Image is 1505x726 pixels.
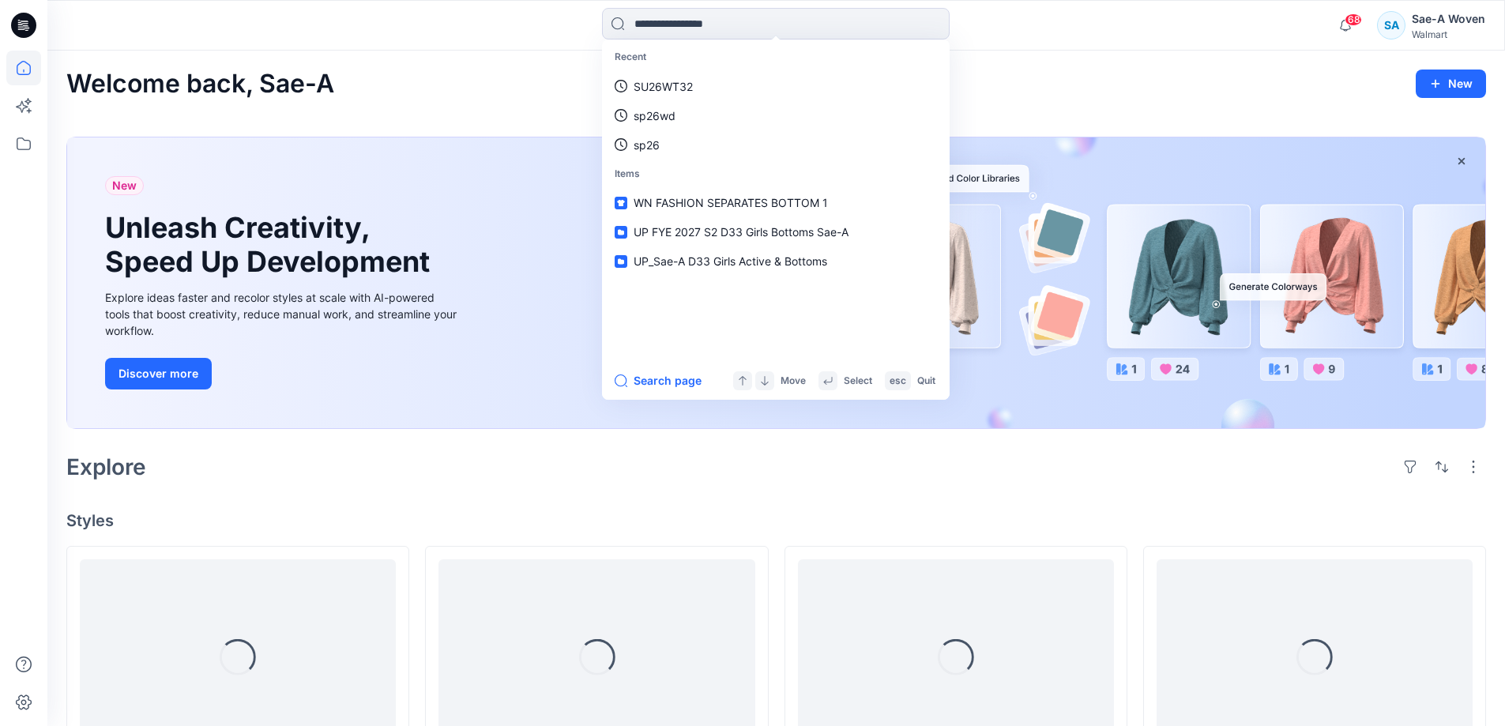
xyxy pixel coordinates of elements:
[105,289,461,339] div: Explore ideas faster and recolor styles at scale with AI-powered tools that boost creativity, red...
[634,225,848,239] span: UP FYE 2027 S2 D33 Girls Bottoms Sae-A
[605,217,946,246] a: UP FYE 2027 S2 D33 Girls Bottoms Sae-A
[890,373,906,389] p: esc
[615,371,702,390] button: Search page
[66,454,146,480] h2: Explore
[605,160,946,189] p: Items
[605,130,946,160] a: sp26
[105,358,212,389] button: Discover more
[66,70,334,99] h2: Welcome back, Sae-A
[605,72,946,101] a: SU26WT32
[605,101,946,130] a: sp26wd
[844,373,872,389] p: Select
[634,107,675,124] p: sp26wd
[1412,28,1485,40] div: Walmart
[781,373,806,389] p: Move
[66,511,1486,530] h4: Styles
[634,254,827,268] span: UP_Sae-A D33 Girls Active & Bottoms
[105,358,461,389] a: Discover more
[1377,11,1405,39] div: SA
[634,78,693,95] p: SU26WT32
[605,246,946,276] a: UP_Sae-A D33 Girls Active & Bottoms
[105,211,437,279] h1: Unleash Creativity, Speed Up Development
[917,373,935,389] p: Quit
[634,196,828,209] span: WN FASHION SEPARATES BOTTOM 1
[1412,9,1485,28] div: Sae-A Woven
[605,188,946,217] a: WN FASHION SEPARATES BOTTOM 1
[1416,70,1486,98] button: New
[605,43,946,72] p: Recent
[112,176,137,195] span: New
[1345,13,1362,26] span: 68
[634,137,660,153] p: sp26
